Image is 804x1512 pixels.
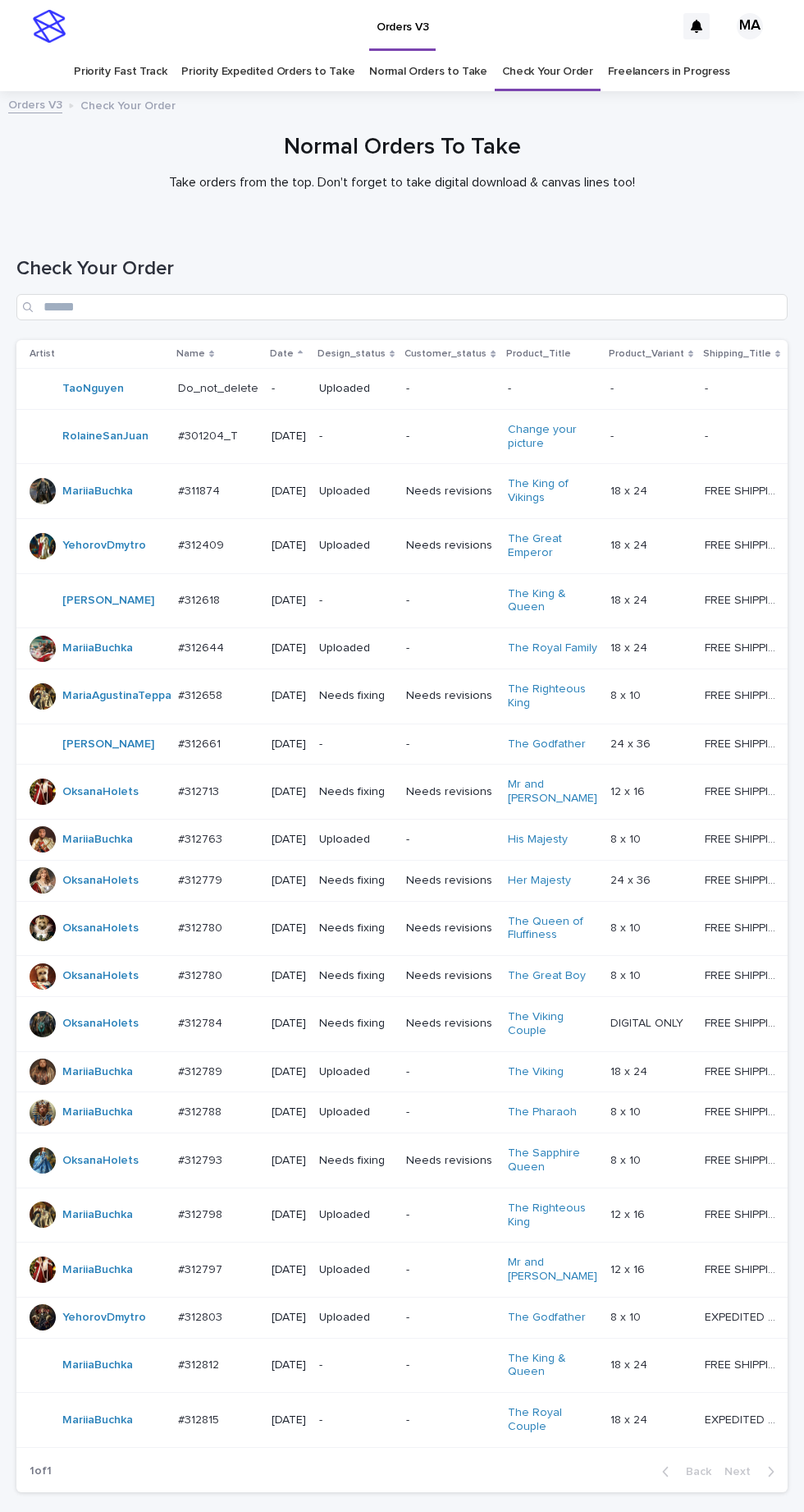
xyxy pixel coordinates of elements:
a: His Majesty [508,833,568,847]
a: MariaAgustinaTeppa [62,689,171,703]
a: MariiaBuchka [62,1208,133,1222]
p: Uploaded [319,382,393,396]
p: 8 x 10 [610,686,644,703]
span: Back [676,1466,711,1478]
p: Needs fixing [319,921,393,935]
p: Needs revisions [406,921,494,935]
p: 18 x 24 [610,1410,651,1427]
p: Needs fixing [319,874,393,888]
p: Uploaded [319,1208,393,1222]
p: #312803 [178,1307,226,1325]
a: MariiaBuchka [62,641,133,655]
p: 24 x 36 [610,871,654,888]
p: - [406,1065,494,1079]
p: FREE SHIPPING - preview in 1-2 business days, after your approval delivery will take 5-10 b.d. [705,686,783,703]
a: The Godfather [508,1311,586,1325]
p: [DATE] [272,874,306,888]
a: Freelancers in Progress [608,53,730,91]
p: FREE SHIPPING - preview in 1-2 business days, after your approval delivery will take 5-10 b.d. [705,1013,783,1031]
a: The Godfather [508,738,586,751]
p: Needs revisions [406,1017,494,1031]
a: The Righteous King [508,682,597,710]
p: Design_status [317,345,386,363]
a: MariiaBuchka [62,1358,133,1372]
a: The King of Vikings [508,477,597,505]
p: - [406,594,494,608]
p: - [705,379,711,396]
a: Normal Orders to Take [369,53,487,91]
p: - [406,1311,494,1325]
p: FREE SHIPPING - preview in 1-2 business days, after your approval delivery will take 5-10 b.d. [705,1102,783,1119]
h1: Normal Orders To Take [16,134,788,162]
p: Uploaded [319,539,393,553]
p: - [319,430,393,443]
h1: Check Your Order [16,257,788,281]
p: Needs fixing [319,969,393,983]
a: MariiaBuchka [62,1413,133,1427]
p: - [406,382,494,396]
p: EXPEDITED SHIPPING - preview in 1 business day; delivery up to 5 business days after your approval. [705,1410,783,1427]
a: The Viking Couple [508,1010,597,1038]
p: - [319,738,393,751]
p: Needs revisions [406,969,494,983]
p: 1 of 1 [16,1451,65,1491]
a: OksanaHolets [62,1017,139,1031]
p: Needs revisions [406,539,494,553]
p: Name [176,345,205,363]
p: [DATE] [272,594,306,608]
a: OksanaHolets [62,921,139,935]
p: 18 x 24 [610,591,651,608]
p: #312661 [178,734,224,751]
a: MariiaBuchka [62,1263,133,1277]
a: Mr and [PERSON_NAME] [508,1256,597,1284]
p: Needs fixing [319,689,393,703]
p: #312780 [178,966,226,983]
a: YehorovDmytro [62,539,146,553]
p: #312644 [178,638,227,655]
p: #312788 [178,1102,225,1119]
p: - [272,382,306,396]
p: - [610,379,617,396]
p: Needs fixing [319,1017,393,1031]
p: [DATE] [272,539,306,553]
p: #312798 [178,1205,226,1222]
a: RolaineSanJuan [62,430,148,443]
p: 18 x 24 [610,638,651,655]
p: FREE SHIPPING - preview in 1-2 business days, after your approval delivery will take 5-10 b.d. [705,782,783,799]
p: Needs revisions [406,1154,494,1168]
p: - [319,1358,393,1372]
p: 18 x 24 [610,481,651,499]
p: FREE SHIPPING - preview in 1-2 business days, after your approval delivery will take 5-10 b.d. [705,734,783,751]
p: FREE SHIPPING - preview in 1-2 business days, after your approval delivery will take 5-10 b.d. [705,638,783,655]
p: [DATE] [272,1413,306,1427]
p: 12 x 16 [610,782,648,799]
p: Uploaded [319,1105,393,1119]
p: 18 x 24 [610,1062,651,1079]
a: OksanaHolets [62,874,139,888]
p: - [406,1105,494,1119]
p: Uploaded [319,1065,393,1079]
p: [DATE] [272,921,306,935]
p: Needs revisions [406,485,494,499]
a: The Great Boy [508,969,586,983]
p: [DATE] [272,430,306,443]
p: FREE SHIPPING - preview in 1-2 business days, after your approval delivery will take 5-10 b.d. [705,1151,783,1168]
p: [DATE] [272,738,306,751]
p: #312797 [178,1260,226,1277]
p: #312658 [178,686,226,703]
p: - [406,1263,494,1277]
p: [DATE] [272,689,306,703]
a: Her Majesty [508,874,571,888]
p: [DATE] [272,1105,306,1119]
p: - [319,594,393,608]
a: The Pharaoh [508,1105,577,1119]
a: Orders V3 [8,94,62,113]
a: The King & Queen [508,587,597,615]
p: FREE SHIPPING - preview in 1-2 business days, after your approval delivery will take 5-10 b.d. [705,830,783,847]
p: Artist [30,345,55,363]
a: The Royal Family [508,641,597,655]
p: Needs revisions [406,689,494,703]
p: #301204_T [178,426,241,443]
a: The King & Queen [508,1352,597,1380]
p: Needs fixing [319,785,393,799]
